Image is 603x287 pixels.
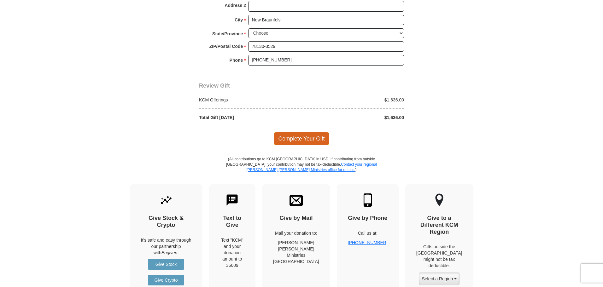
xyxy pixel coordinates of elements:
[273,230,319,236] p: Mail your donation to:
[212,29,243,38] strong: State/Province
[235,15,243,24] strong: City
[148,275,184,285] a: Give Crypto
[230,56,243,65] strong: Phone
[220,237,245,268] div: Text "KCM" and your donation amount to 36609
[148,259,184,270] a: Give Stock
[273,239,319,265] p: [PERSON_NAME] [PERSON_NAME] Ministries [GEOGRAPHIC_DATA]
[419,273,459,285] button: Select a Region
[225,1,246,10] strong: Address 2
[220,215,245,228] h4: Text to Give
[141,215,191,228] h4: Give Stock & Crypto
[348,230,388,236] p: Call us at:
[361,193,374,207] img: mobile.svg
[348,240,388,245] a: [PHONE_NUMBER]
[301,97,407,103] div: $1,636.00
[199,83,230,89] span: Review Gift
[416,244,462,269] p: Gifts outside the [GEOGRAPHIC_DATA] might not be tax deductible.
[196,97,302,103] div: KCM Offerings
[161,250,179,255] i: Engiven.
[196,114,302,121] div: Total Gift [DATE]
[141,237,191,256] p: It's safe and easy through our partnership with
[435,193,444,207] img: other-region
[416,215,462,235] h4: Give to a Different KCM Region
[273,215,319,222] h4: Give by Mail
[290,193,303,207] img: envelope.svg
[226,157,377,184] p: (All contributions go to KCM [GEOGRAPHIC_DATA] in USD. If contributing from outside [GEOGRAPHIC_D...
[225,193,239,207] img: text-to-give.svg
[301,114,407,121] div: $1,636.00
[209,42,243,51] strong: ZIP/Postal Code
[160,193,173,207] img: give-by-stock.svg
[348,215,388,222] h4: Give by Phone
[274,132,330,145] span: Complete Your Gift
